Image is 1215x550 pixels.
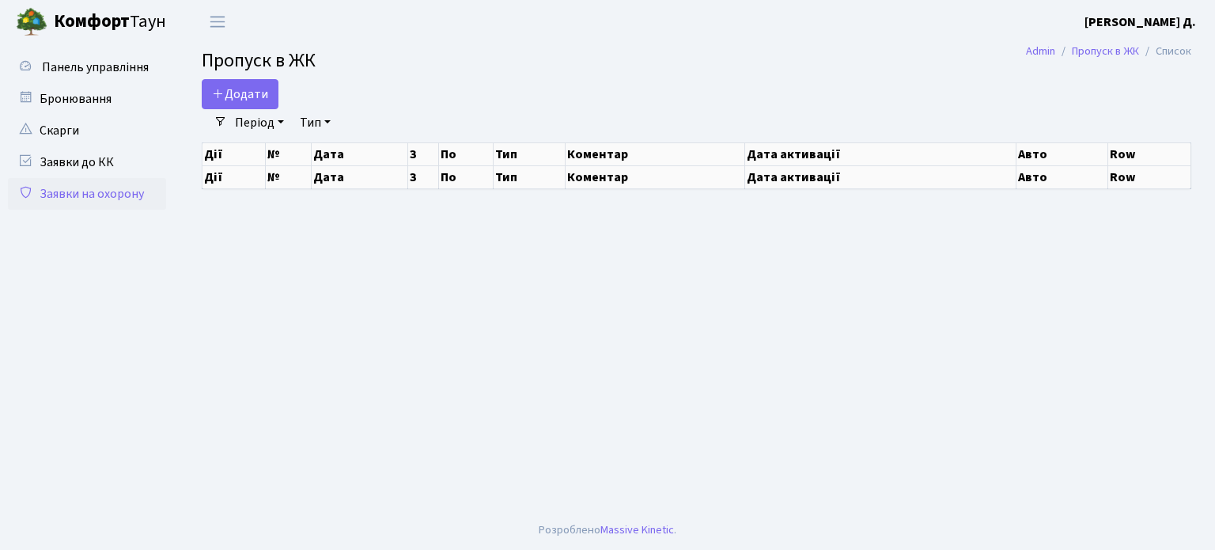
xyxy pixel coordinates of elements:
th: Дата активації [744,165,1016,188]
img: logo.png [16,6,47,38]
th: По [438,165,493,188]
a: Тип [293,109,337,136]
th: Дії [202,165,266,188]
a: Період [229,109,290,136]
th: Тип [493,142,565,165]
a: Admin [1026,43,1055,59]
span: Додати [212,85,268,103]
a: Бронювання [8,83,166,115]
li: Список [1139,43,1191,60]
a: Заявки на охорону [8,178,166,210]
th: Коментар [566,142,745,165]
th: Авто [1016,142,1107,165]
b: Комфорт [54,9,130,34]
b: [PERSON_NAME] Д. [1084,13,1196,31]
button: Переключити навігацію [198,9,237,35]
th: № [266,165,312,188]
th: Коментар [566,165,745,188]
a: Панель управління [8,51,166,83]
a: Заявки до КК [8,146,166,178]
span: Пропуск в ЖК [202,47,316,74]
th: Row [1107,142,1190,165]
th: Дії [202,142,266,165]
span: Панель управління [42,59,149,76]
th: № [266,142,312,165]
a: Пропуск в ЖК [1072,43,1139,59]
span: Таун [54,9,166,36]
a: Скарги [8,115,166,146]
a: Massive Kinetic [600,522,674,538]
th: З [407,142,438,165]
nav: breadcrumb [1002,35,1215,68]
th: Авто [1016,165,1107,188]
a: Додати [202,79,278,109]
div: Розроблено . [539,522,676,539]
th: Дата [312,142,408,165]
th: По [438,142,493,165]
th: Дата [312,165,408,188]
a: [PERSON_NAME] Д. [1084,13,1196,32]
th: Дата активації [744,142,1016,165]
th: Тип [493,165,565,188]
th: З [407,165,438,188]
th: Row [1107,165,1190,188]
